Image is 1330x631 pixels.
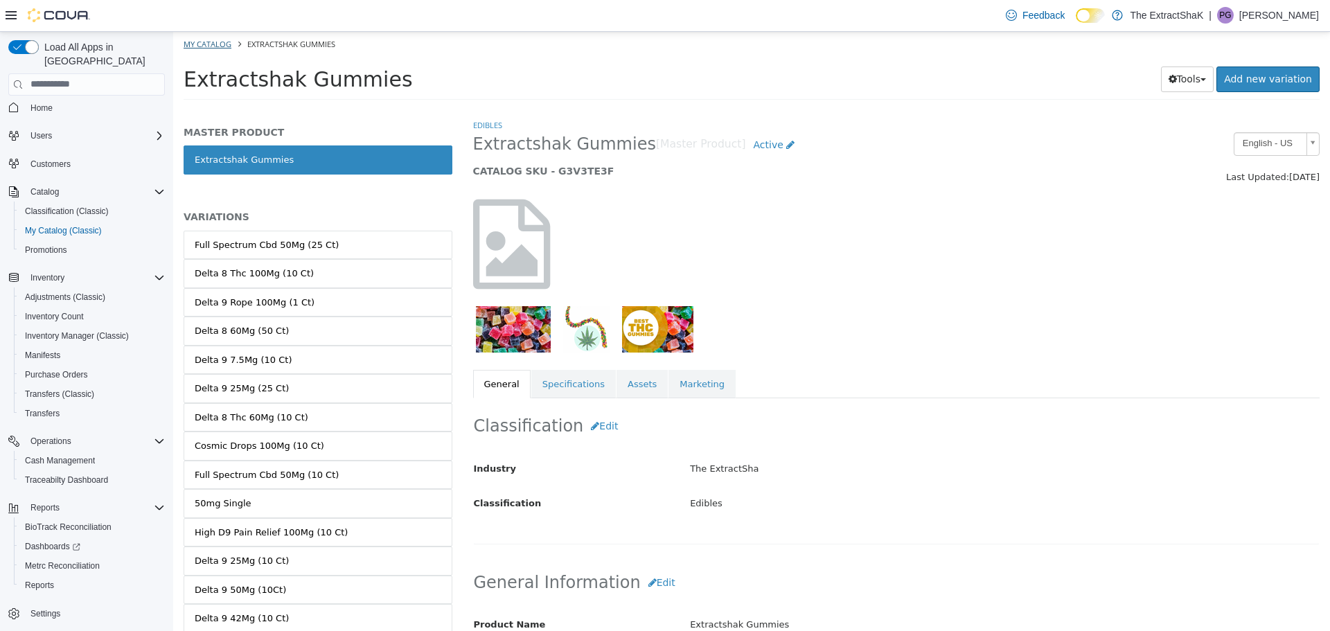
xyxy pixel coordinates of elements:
[14,384,170,404] button: Transfers (Classic)
[10,94,279,107] h5: MASTER PRODUCT
[25,269,70,286] button: Inventory
[300,102,483,123] span: Extractshak Gummies
[25,408,60,419] span: Transfers
[1130,7,1203,24] p: The ExtractShaK
[19,328,134,344] a: Inventory Manager (Classic)
[21,436,166,450] div: Full Spectrum Cbd 50Mg (10 Ct)
[25,433,77,450] button: Operations
[19,558,165,574] span: Metrc Reconciliation
[300,338,357,367] a: General
[19,472,165,488] span: Traceabilty Dashboard
[19,222,165,239] span: My Catalog (Classic)
[10,35,240,60] span: Extractshak Gummies
[410,382,452,407] button: Edit
[3,154,170,174] button: Customers
[21,407,151,421] div: Cosmic Drops 100Mg (10 Ct)
[25,580,54,591] span: Reports
[301,587,373,598] span: Product Name
[19,558,105,574] a: Metrc Reconciliation
[25,184,64,200] button: Catalog
[25,605,165,622] span: Settings
[19,519,117,535] a: BioTrack Reconciliation
[19,452,165,469] span: Cash Management
[14,326,170,346] button: Inventory Manager (Classic)
[25,474,108,486] span: Traceabilty Dashboard
[14,287,170,307] button: Adjustments (Classic)
[1116,140,1146,150] span: [DATE]
[30,436,71,447] span: Operations
[21,465,78,479] div: 50mg Single
[25,605,66,622] a: Settings
[25,184,165,200] span: Catalog
[19,308,165,325] span: Inventory Count
[19,538,86,555] a: Dashboards
[19,222,107,239] a: My Catalog (Classic)
[25,499,165,516] span: Reports
[506,460,1156,484] div: Edibles
[1000,1,1070,29] a: Feedback
[10,114,279,143] a: Extractshak Gummies
[25,127,57,144] button: Users
[358,338,443,367] a: Specifications
[301,538,1146,564] h2: General Information
[30,608,60,619] span: Settings
[506,425,1156,450] div: The ExtractSha
[3,268,170,287] button: Inventory
[1043,35,1146,60] a: Add new variation
[25,330,129,341] span: Inventory Manager (Classic)
[300,133,930,145] h5: CATALOG SKU - G3V3TE3F
[21,206,166,220] div: Full Spectrum Cbd 50Mg (25 Ct)
[1053,140,1116,150] span: Last Updated:
[483,107,573,118] small: [Master Product]
[988,35,1041,60] button: Tools
[21,522,116,536] div: Delta 9 25Mg (10 Ct)
[301,382,1146,407] h2: Classification
[1076,23,1076,24] span: Dark Mode
[25,541,80,552] span: Dashboards
[25,560,100,571] span: Metrc Reconciliation
[21,494,175,508] div: High D9 Pain Relief 100Mg (10 Ct)
[3,432,170,451] button: Operations
[19,242,73,258] a: Promotions
[1219,7,1231,24] span: PG
[301,432,344,442] span: Industry
[3,126,170,145] button: Users
[506,581,1156,605] div: Extractshak Gummies
[580,107,610,118] span: Active
[1239,7,1319,24] p: [PERSON_NAME]
[19,289,165,305] span: Adjustments (Classic)
[25,522,112,533] span: BioTrack Reconciliation
[25,99,165,116] span: Home
[19,347,165,364] span: Manifests
[14,240,170,260] button: Promotions
[10,179,279,191] h5: VARIATIONS
[19,577,165,594] span: Reports
[25,155,165,172] span: Customers
[21,292,116,306] div: Delta 8 60Mg (50 Ct)
[19,452,100,469] a: Cash Management
[25,311,84,322] span: Inventory Count
[25,350,60,361] span: Manifests
[1061,100,1146,124] a: English - US
[39,40,165,68] span: Load All Apps in [GEOGRAPHIC_DATA]
[10,7,58,17] a: My Catalog
[30,502,60,513] span: Reports
[25,100,58,116] a: Home
[19,386,165,402] span: Transfers (Classic)
[14,202,170,221] button: Classification (Classic)
[25,389,94,400] span: Transfers (Classic)
[14,556,170,576] button: Metrc Reconciliation
[443,338,495,367] a: Assets
[21,321,119,335] div: Delta 9 7.5Mg (10 Ct)
[300,88,329,98] a: Edibles
[14,221,170,240] button: My Catalog (Classic)
[19,405,165,422] span: Transfers
[30,272,64,283] span: Inventory
[25,499,65,516] button: Reports
[14,404,170,423] button: Transfers
[14,576,170,595] button: Reports
[1217,7,1234,24] div: Payten Griggs
[19,203,114,220] a: Classification (Classic)
[25,206,109,217] span: Classification (Classic)
[25,245,67,256] span: Promotions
